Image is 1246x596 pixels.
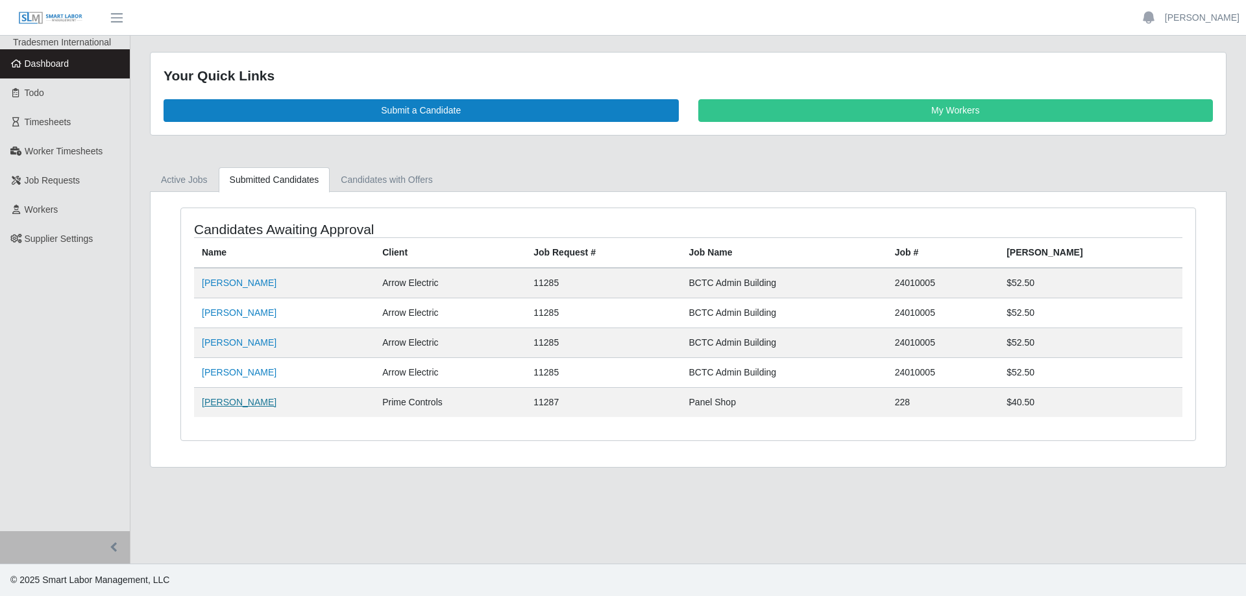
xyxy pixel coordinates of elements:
a: Submit a Candidate [164,99,679,122]
td: 11285 [526,328,681,357]
img: SLM Logo [18,11,83,25]
td: BCTC Admin Building [681,268,887,298]
span: Dashboard [25,58,69,69]
a: [PERSON_NAME] [202,397,276,407]
td: Arrow Electric [374,357,526,387]
td: 11285 [526,357,681,387]
h4: Candidates Awaiting Approval [194,221,594,237]
th: Job # [887,237,999,268]
td: Arrow Electric [374,298,526,328]
td: Prime Controls [374,387,526,417]
a: [PERSON_NAME] [202,337,276,348]
a: [PERSON_NAME] [202,307,276,318]
a: Active Jobs [150,167,219,193]
td: $52.50 [999,328,1182,357]
td: $40.50 [999,387,1182,417]
td: 11285 [526,268,681,298]
span: Supplier Settings [25,233,93,244]
td: 11285 [526,298,681,328]
td: 11287 [526,387,681,417]
td: Arrow Electric [374,268,526,298]
span: Worker Timesheets [25,146,103,156]
td: BCTC Admin Building [681,328,887,357]
td: 24010005 [887,328,999,357]
td: 24010005 [887,298,999,328]
div: Your Quick Links [164,66,1213,86]
span: Job Requests [25,175,80,185]
td: $52.50 [999,357,1182,387]
th: Job Request # [526,237,681,268]
th: Client [374,237,526,268]
th: Job Name [681,237,887,268]
a: [PERSON_NAME] [202,367,276,377]
span: Tradesmen International [13,37,111,47]
td: 24010005 [887,357,999,387]
th: Name [194,237,374,268]
td: $52.50 [999,268,1182,298]
a: [PERSON_NAME] [202,278,276,288]
span: Timesheets [25,117,71,127]
td: BCTC Admin Building [681,298,887,328]
span: Workers [25,204,58,215]
td: 228 [887,387,999,417]
td: BCTC Admin Building [681,357,887,387]
th: [PERSON_NAME] [999,237,1182,268]
a: [PERSON_NAME] [1165,11,1240,25]
td: Arrow Electric [374,328,526,357]
td: Panel Shop [681,387,887,417]
td: $52.50 [999,298,1182,328]
a: My Workers [698,99,1214,122]
td: 24010005 [887,268,999,298]
span: Todo [25,88,44,98]
a: Submitted Candidates [219,167,330,193]
a: Candidates with Offers [330,167,443,193]
span: © 2025 Smart Labor Management, LLC [10,575,169,585]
